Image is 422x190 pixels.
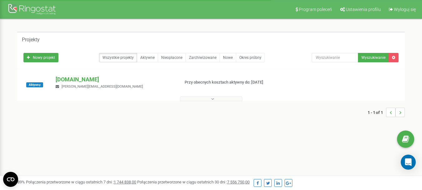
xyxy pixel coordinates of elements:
nav: ... [368,101,405,123]
a: Nowe [220,53,236,62]
span: Aktywny [26,82,43,87]
h5: Projekty [22,37,40,43]
span: 1 - 1 of 1 [368,108,386,117]
input: Wyszukiwanie [312,53,358,62]
a: Nieopłacone [158,53,186,62]
p: Przy obecnych kosztach aktywny do: [DATE] [185,80,271,85]
span: Ustawienia profilu [346,7,381,12]
button: Open CMP widget [3,172,18,187]
div: Open Intercom Messenger [401,155,416,170]
a: Nowy projekt [23,53,58,62]
p: [DOMAIN_NAME] [56,75,174,84]
span: Połączenia przetworzone w ciągu ostatnich 30 dni : [137,180,250,184]
span: Program poleceń [299,7,332,12]
u: 1 744 838,00 [114,180,136,184]
a: Okres próbny [236,53,265,62]
a: Aktywne [137,53,158,62]
a: Wszystkie projekty [99,53,137,62]
a: Zarchiwizowane [186,53,220,62]
u: 7 556 750,00 [227,180,250,184]
button: Wyszukiwanie [358,53,389,62]
span: Połączenia przetworzone w ciągu ostatnich 7 dni : [26,180,136,184]
span: Wyloguj się [394,7,416,12]
span: [PERSON_NAME][EMAIL_ADDRESS][DOMAIN_NAME] [62,85,143,89]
